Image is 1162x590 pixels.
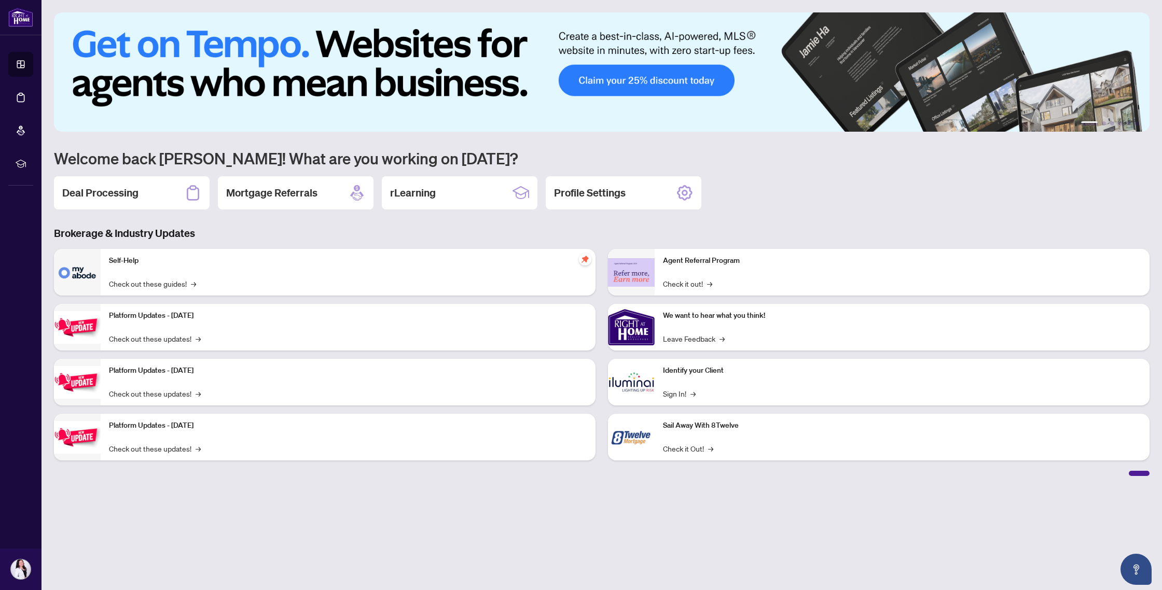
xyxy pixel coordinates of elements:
a: Check out these guides!→ [109,278,196,289]
p: Self-Help [109,255,587,266]
img: Agent Referral Program [608,258,655,287]
img: Identify your Client [608,359,655,405]
h2: Profile Settings [554,186,626,200]
img: logo [8,8,33,27]
button: 5 [1127,121,1131,125]
a: Check it out!→ [663,278,712,289]
button: 1 [1081,121,1098,125]
p: Agent Referral Program [663,255,1141,266]
img: Sail Away With 8Twelve [608,414,655,460]
a: Leave Feedback→ [663,333,725,344]
p: Identify your Client [663,365,1141,376]
span: → [196,333,201,344]
span: → [708,443,713,454]
a: Check out these updates!→ [109,333,201,344]
img: We want to hear what you think! [608,304,655,350]
button: 2 [1102,121,1106,125]
span: → [720,333,725,344]
span: pushpin [579,253,591,265]
button: 3 [1110,121,1114,125]
h1: Welcome back [PERSON_NAME]! What are you working on [DATE]? [54,148,1150,168]
span: → [191,278,196,289]
img: Platform Updates - July 8, 2025 [54,366,101,399]
h2: Mortgage Referrals [226,186,317,200]
img: Self-Help [54,249,101,296]
p: We want to hear what you think! [663,310,1141,321]
span: → [196,388,201,399]
a: Check it Out!→ [663,443,713,454]
h3: Brokerage & Industry Updates [54,226,1150,241]
button: Open asap [1120,554,1152,585]
span: → [196,443,201,454]
a: Sign In!→ [663,388,696,399]
img: Profile Icon [11,559,31,579]
button: 4 [1118,121,1123,125]
h2: Deal Processing [62,186,139,200]
img: Slide 0 [54,12,1150,132]
a: Check out these updates!→ [109,443,201,454]
img: Platform Updates - June 23, 2025 [54,421,101,454]
p: Sail Away With 8Twelve [663,420,1141,431]
span: → [707,278,712,289]
a: Check out these updates!→ [109,388,201,399]
p: Platform Updates - [DATE] [109,310,587,321]
img: Platform Updates - July 21, 2025 [54,311,101,344]
p: Platform Updates - [DATE] [109,420,587,431]
span: → [690,388,696,399]
p: Platform Updates - [DATE] [109,365,587,376]
h2: rLearning [390,186,436,200]
button: 6 [1135,121,1139,125]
